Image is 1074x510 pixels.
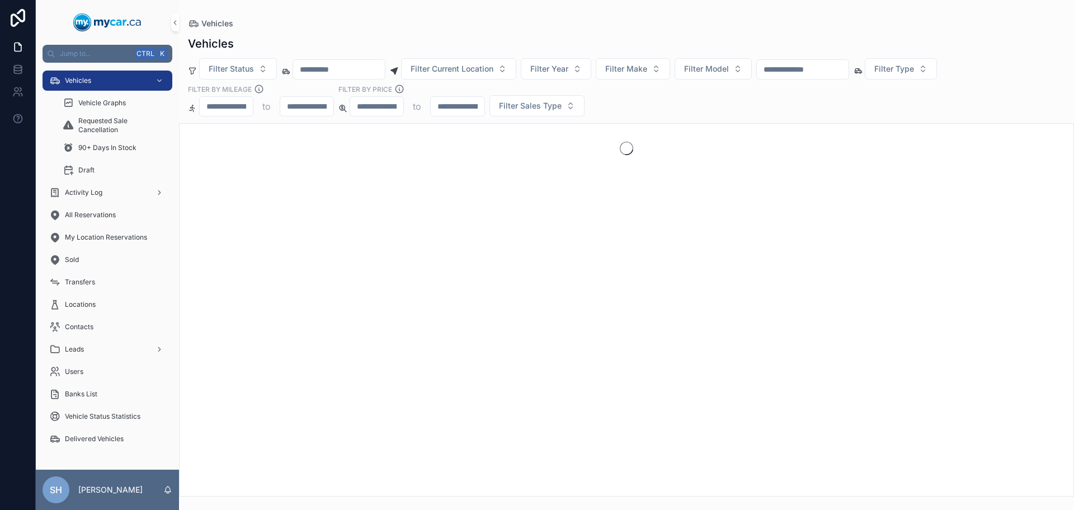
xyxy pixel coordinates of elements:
button: Select Button [489,95,585,116]
span: Filter Year [530,63,568,74]
span: 90+ Days In Stock [78,143,136,152]
span: Ctrl [135,48,156,59]
label: FILTER BY PRICE [338,84,392,94]
button: Select Button [675,58,752,79]
button: Select Button [401,58,516,79]
button: Jump to...CtrlK [43,45,172,63]
span: Jump to... [60,49,131,58]
a: Contacts [43,317,172,337]
img: App logo [73,13,142,31]
button: Select Button [521,58,591,79]
a: Vehicles [188,18,233,29]
a: Leads [43,339,172,359]
span: All Reservations [65,210,116,219]
div: scrollable content [36,63,179,464]
a: Requested Sale Cancellation [56,115,172,135]
span: Filter Model [684,63,729,74]
span: Contacts [65,322,93,331]
button: Select Button [596,58,670,79]
span: Filter Type [874,63,914,74]
span: Vehicles [65,76,91,85]
span: Draft [78,166,95,175]
span: Vehicles [201,18,233,29]
span: Activity Log [65,188,102,197]
span: My Location Reservations [65,233,147,242]
a: Transfers [43,272,172,292]
button: Select Button [199,58,277,79]
a: Draft [56,160,172,180]
span: Filter Status [209,63,254,74]
a: 90+ Days In Stock [56,138,172,158]
span: Filter Current Location [411,63,493,74]
span: Vehicle Status Statistics [65,412,140,421]
a: Vehicle Graphs [56,93,172,113]
span: Users [65,367,83,376]
p: to [413,100,421,113]
span: Filter Make [605,63,647,74]
span: Locations [65,300,96,309]
a: Vehicle Status Statistics [43,406,172,427]
span: Transfers [65,278,95,287]
label: Filter By Mileage [188,84,252,94]
button: Select Button [865,58,937,79]
span: Filter Sales Type [499,100,562,111]
span: Sold [65,255,79,264]
span: SH [50,483,62,497]
p: to [262,100,271,113]
a: Activity Log [43,183,172,203]
h1: Vehicles [188,36,234,52]
a: My Location Reservations [43,227,172,247]
span: Delivered Vehicles [65,434,124,443]
span: K [158,49,167,58]
a: Vehicles [43,71,172,91]
a: Delivered Vehicles [43,429,172,449]
a: Sold [43,250,172,270]
p: [PERSON_NAME] [78,484,143,495]
span: Banks List [65,390,97,399]
a: Locations [43,294,172,315]
a: Users [43,362,172,382]
a: Banks List [43,384,172,404]
span: Vehicle Graphs [78,99,126,107]
span: Requested Sale Cancellation [78,116,161,134]
span: Leads [65,345,84,354]
a: All Reservations [43,205,172,225]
